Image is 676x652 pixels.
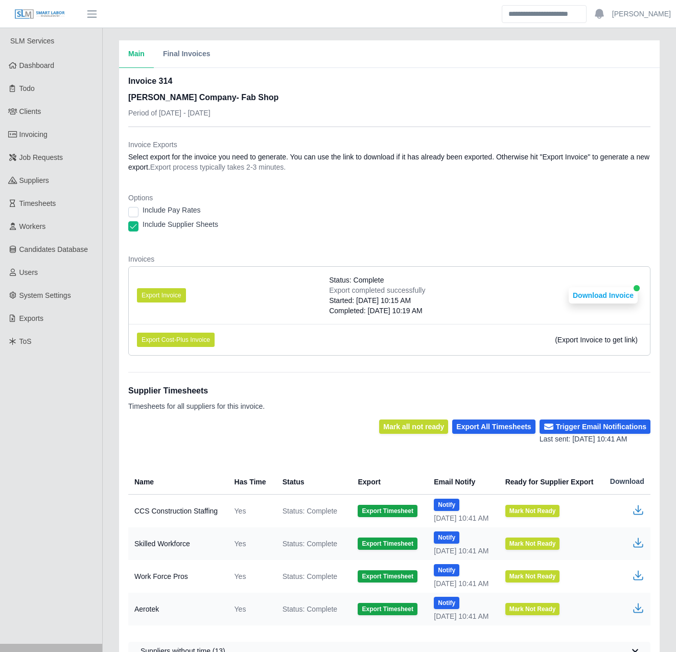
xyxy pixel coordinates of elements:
button: Notify [434,499,459,511]
button: Notify [434,531,459,544]
span: Status: Complete [283,539,337,549]
p: Period of [DATE] - [DATE] [128,108,278,118]
h2: Invoice 314 [128,75,278,87]
button: Export Cost-Plus Invoice [137,333,215,347]
button: Mark all not ready [379,420,448,434]
div: Completed: [DATE] 10:19 AM [329,306,425,316]
span: Invoicing [19,130,48,138]
span: ToS [19,337,32,345]
dd: Select export for the invoice you need to generate. You can use the link to download if it has al... [128,152,650,172]
th: Export [349,469,426,495]
td: Yes [226,560,274,593]
td: Yes [226,495,274,528]
span: (Export Invoice to get link) [555,336,638,344]
button: Export All Timesheets [452,420,535,434]
p: Timesheets for all suppliers for this invoice. [128,401,265,411]
span: Workers [19,222,46,230]
label: Include Pay Rates [143,205,201,215]
span: Status: Complete [329,275,384,285]
button: Notify [434,597,459,609]
div: Export completed successfully [329,285,425,295]
td: Skilled Workforce [128,527,226,560]
span: Todo [19,84,35,92]
td: CCS Construction Staffing [128,495,226,528]
span: Candidates Database [19,245,88,253]
span: Exports [19,314,43,322]
button: Final Invoices [154,40,220,68]
button: Mark Not Ready [505,603,560,615]
span: Status: Complete [283,506,337,516]
div: Started: [DATE] 10:15 AM [329,295,425,306]
button: Notify [434,564,459,576]
button: Export Invoice [137,288,186,302]
th: Ready for Supplier Export [497,469,602,495]
td: Yes [226,527,274,560]
a: Download Invoice [569,291,638,299]
dt: Options [128,193,650,203]
dt: Invoice Exports [128,139,650,150]
button: Download Invoice [569,287,638,304]
button: Export Timesheet [358,538,417,550]
button: Mark Not Ready [505,505,560,517]
th: Download [602,469,650,495]
button: Mark Not Ready [505,570,560,583]
button: Export Timesheet [358,505,417,517]
th: Has Time [226,469,274,495]
span: Status: Complete [283,571,337,581]
span: Clients [19,107,41,115]
span: Suppliers [19,176,49,184]
button: Trigger Email Notifications [540,420,650,434]
td: Work Force Pros [128,560,226,593]
span: Dashboard [19,61,55,69]
button: Export Timesheet [358,603,417,615]
h1: Supplier Timesheets [128,385,265,397]
input: Search [502,5,587,23]
th: Email Notify [426,469,497,495]
th: Name [128,469,226,495]
img: SLM Logo [14,9,65,20]
a: [PERSON_NAME] [612,9,671,19]
div: [DATE] 10:41 AM [434,513,488,523]
span: Users [19,268,38,276]
button: Export Timesheet [358,570,417,583]
dt: Invoices [128,254,650,264]
div: [DATE] 10:41 AM [434,546,488,556]
td: Yes [226,593,274,625]
th: Status [274,469,350,495]
div: Last sent: [DATE] 10:41 AM [540,434,650,445]
span: System Settings [19,291,71,299]
span: SLM Services [10,37,54,45]
div: [DATE] 10:41 AM [434,578,488,589]
h3: [PERSON_NAME] Company- Fab Shop [128,91,278,104]
span: Job Requests [19,153,63,161]
td: Aerotek [128,593,226,625]
span: Status: Complete [283,604,337,614]
span: Timesheets [19,199,56,207]
span: Export process typically takes 2-3 minutes. [150,163,286,171]
div: [DATE] 10:41 AM [434,611,488,621]
button: Mark Not Ready [505,538,560,550]
label: Include Supplier Sheets [143,219,218,229]
button: Main [119,40,154,68]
